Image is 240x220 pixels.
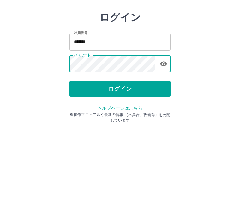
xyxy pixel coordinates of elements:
button: ログイン [69,109,171,125]
label: パスワード [74,81,91,86]
a: ヘルプページはこちら [98,134,142,139]
label: 社員番号 [74,59,87,64]
p: ※操作マニュアルや最新の情報 （不具合、改善等）を公開しています [69,140,171,152]
h2: ログイン [99,40,141,52]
